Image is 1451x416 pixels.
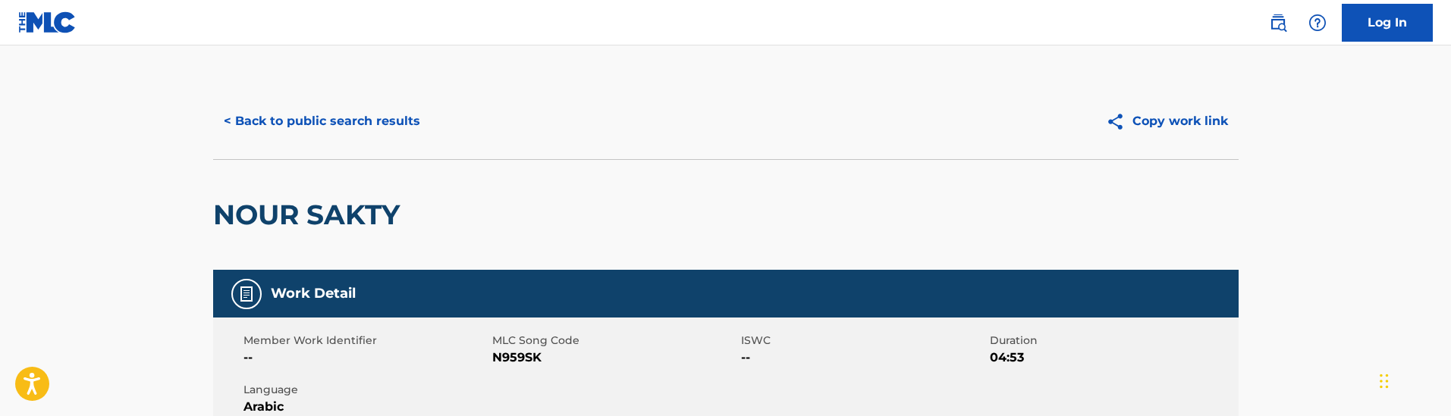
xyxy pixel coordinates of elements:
[243,382,488,398] span: Language
[741,349,986,367] span: --
[1342,4,1433,42] a: Log In
[243,349,488,367] span: --
[1375,343,1451,416] iframe: Chat Widget
[1263,8,1293,38] a: Public Search
[271,285,356,302] h5: Work Detail
[1302,8,1333,38] div: Help
[213,198,407,232] h2: NOUR SAKTY
[18,11,77,33] img: MLC Logo
[1095,102,1239,140] button: Copy work link
[1380,358,1389,404] div: Drag
[243,333,488,349] span: Member Work Identifier
[492,349,737,367] span: N959SK
[990,349,1235,367] span: 04:53
[213,102,431,140] button: < Back to public search results
[741,333,986,349] span: ISWC
[237,285,256,303] img: Work Detail
[990,333,1235,349] span: Duration
[1106,112,1132,131] img: Copy work link
[243,398,488,416] span: Arabic
[1308,14,1327,32] img: help
[1269,14,1287,32] img: search
[492,333,737,349] span: MLC Song Code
